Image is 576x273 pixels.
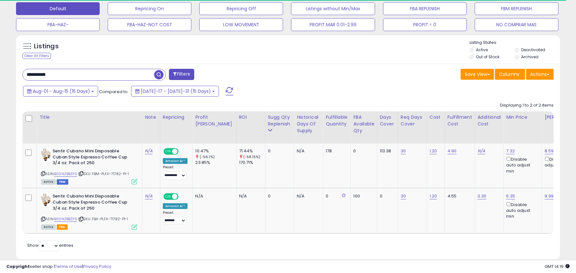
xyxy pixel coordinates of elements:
[297,114,320,134] div: Historical Days Of Supply
[545,263,570,269] span: 2025-08-17 14:19 GMT
[470,40,560,46] p: Listing States:
[54,171,77,177] a: B00NZBBZP0
[164,194,172,199] span: ON
[383,18,467,31] button: PROFIT < 0
[78,216,128,221] span: | SKU: FBA-PLFA-71782-P1-1
[6,263,30,269] strong: Copyright
[195,160,236,165] div: 23.85%
[164,149,172,154] span: ON
[506,201,537,220] div: Disable auto adjust min
[145,193,153,199] a: N/A
[353,114,374,134] div: FBA Available Qty
[131,86,219,97] button: [DATE]-17 - [DATE]-31 (15 Days)
[33,88,90,94] span: Aug-01 - Aug-15 (15 Days)
[163,158,188,164] div: Amazon AI *
[53,193,130,213] b: Sentir Cubano Mini Disposable Cuban Style Espresso Coffee Cup 3/4 oz. Pack of 250
[475,2,558,15] button: FBM REPLENISH
[506,148,515,154] a: 7.32
[380,114,395,127] div: Days Cover
[430,114,442,121] div: Cost
[41,179,56,185] span: All listings currently available for purchase on Amazon
[353,193,372,199] div: 100
[265,111,294,143] th: Please note that this number is a calculation based on your required days of coverage and your ve...
[291,18,375,31] button: PROFIT MAR 0.01-2.99
[99,89,129,95] span: Compared to:
[22,53,51,59] div: Clear All Filters
[78,171,129,176] span: | SKU: FBM-PLFA-71782-P1-1
[430,193,437,199] a: 1.20
[16,18,100,31] button: FBA-HAZ-
[169,69,194,80] button: Filters
[326,193,346,199] div: 0
[108,18,191,31] button: FBA-HAZ-NOT COST
[500,102,554,108] div: Displaying 1 to 2 of 2 items
[478,114,501,127] div: Additional Cost
[163,114,190,121] div: Repricing
[383,2,467,15] button: FBA REPLENISH
[506,156,537,174] div: Disable auto adjust min
[401,148,406,154] a: 30
[163,203,188,209] div: Amazon AI *
[6,264,111,270] div: seller snap | |
[178,149,188,154] span: OFF
[239,160,265,165] div: 170.71%
[195,114,233,127] div: Profit [PERSON_NAME]
[521,47,545,52] label: Deactivated
[380,193,393,199] div: 0
[461,69,494,80] button: Save View
[41,148,51,161] img: 411JPwfH1QL._SL40_.jpg
[41,224,56,230] span: All listings currently available for purchase on Amazon
[401,193,406,199] a: 30
[83,263,111,269] a: Privacy Policy
[199,2,283,15] button: Repricing Off
[195,148,236,154] div: 10.47%
[39,114,139,121] div: Title
[55,263,82,269] a: Terms of Use
[326,148,346,154] div: 178
[545,193,554,199] a: 9.99
[57,179,68,185] span: FBM
[163,211,188,225] div: Preset:
[57,224,68,230] span: FBA
[163,165,188,180] div: Preset:
[478,193,487,199] a: 0.30
[27,242,73,248] span: Show: entries
[506,193,515,199] a: 6.35
[297,193,318,199] div: N/A
[145,114,157,121] div: Note
[478,148,485,154] a: N/A
[34,42,59,51] h5: Listings
[268,114,292,127] div: Sugg Qty Replenish
[380,148,393,154] div: 113.38
[16,2,100,15] button: Default
[447,148,457,154] a: 4.90
[41,193,137,229] div: ASIN:
[495,69,525,80] button: Columns
[476,54,499,60] label: Out of Stock
[297,148,318,154] div: N/A
[178,194,188,199] span: OFF
[506,114,539,121] div: Min Price
[195,193,231,199] div: N/A
[41,193,51,206] img: 411JPwfH1QL._SL40_.jpg
[447,193,470,199] div: 4.55
[326,114,348,127] div: Fulfillable Quantity
[545,148,554,154] a: 8.59
[199,18,283,31] button: LOW MOVEMENT
[200,154,215,159] small: (-56.1%)
[239,193,260,199] div: N/A
[447,114,472,127] div: Fulfillment Cost
[521,54,538,60] label: Archived
[108,2,191,15] button: Repricing On
[268,148,289,154] div: 0
[53,148,130,168] b: Sentir Cubano Mini Disposable Cuban Style Espresso Coffee Cup 3/4 oz. Pack of 250
[526,69,554,80] button: Actions
[476,47,488,52] label: Active
[401,114,424,127] div: Req Days Cover
[141,88,211,94] span: [DATE]-17 - [DATE]-31 (15 Days)
[475,18,558,31] button: NO COMPRAR MAS
[41,148,137,184] div: ASIN:
[243,154,260,159] small: (-58.15%)
[430,148,437,154] a: 1.20
[499,71,519,77] span: Columns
